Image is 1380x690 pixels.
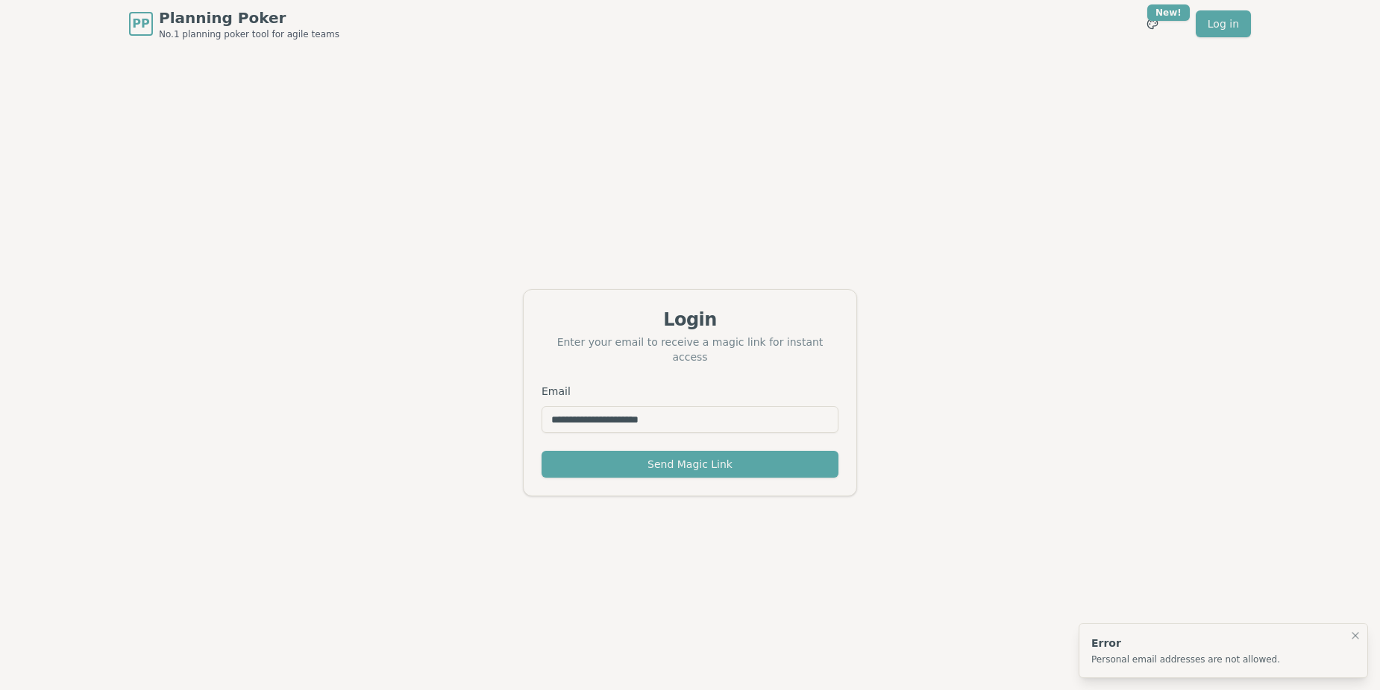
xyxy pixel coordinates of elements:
[542,308,838,332] div: Login
[1139,10,1166,37] button: New!
[132,15,149,33] span: PP
[1196,10,1251,37] a: Log in
[1091,636,1280,651] div: Error
[1147,4,1190,21] div: New!
[542,385,571,397] label: Email
[159,28,339,40] span: No.1 planning poker tool for agile teams
[542,335,838,364] div: Enter your email to receive a magic link for instant access
[129,7,339,40] a: PPPlanning PokerNo.1 planning poker tool for agile teams
[542,451,838,478] button: Send Magic Link
[1091,653,1280,665] div: Personal email addresses are not allowed.
[159,7,339,28] span: Planning Poker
